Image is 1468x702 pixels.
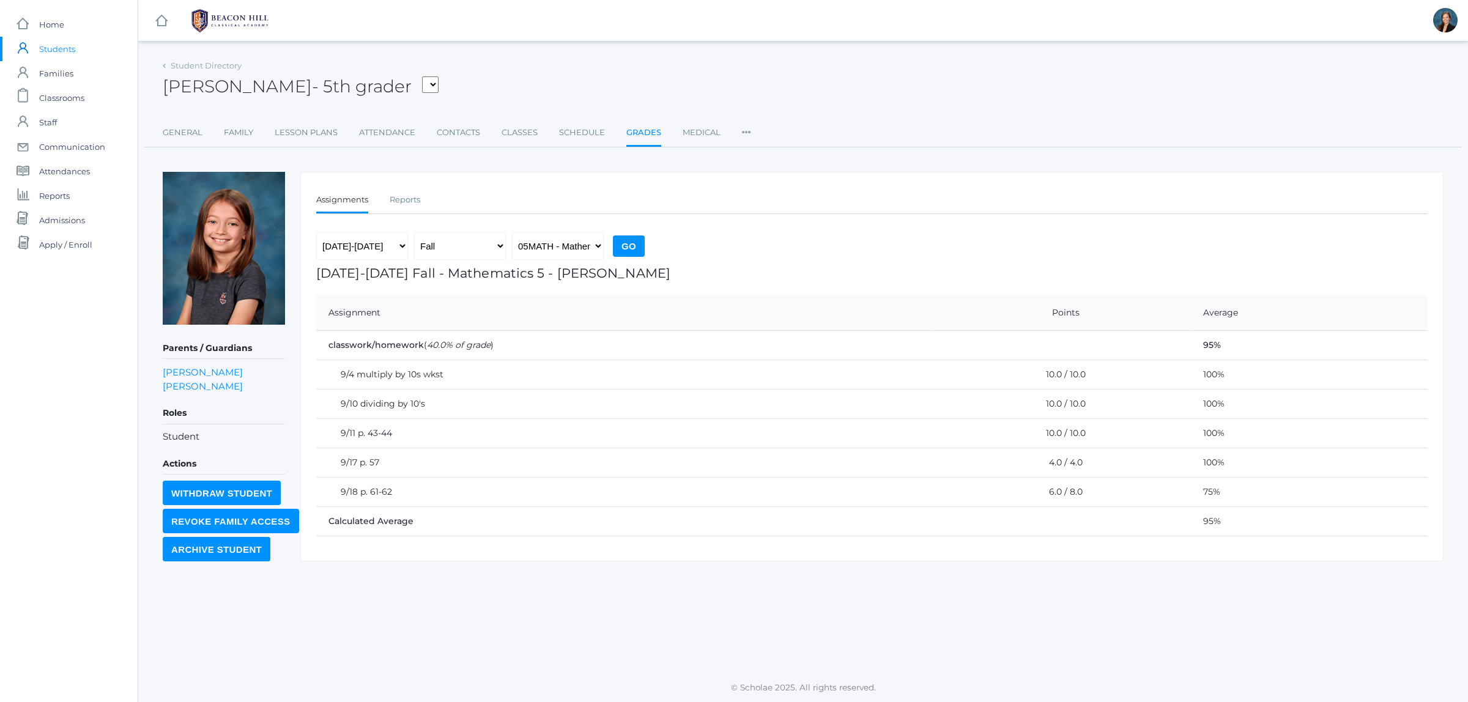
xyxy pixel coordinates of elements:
[316,331,1191,360] td: ( )
[39,61,73,86] span: Families
[1433,8,1458,32] div: Allison Smith
[1191,478,1428,507] td: 75%
[931,390,1191,419] td: 10.0 / 10.0
[316,390,931,419] td: 9/10 dividing by 10's
[39,208,85,232] span: Admissions
[39,232,92,257] span: Apply / Enroll
[163,379,243,393] a: [PERSON_NAME]
[1191,448,1428,478] td: 100%
[171,61,242,70] a: Student Directory
[312,76,412,97] span: - 5th grader
[328,339,424,350] span: classwork/homework
[163,77,439,96] h2: [PERSON_NAME]
[316,448,931,478] td: 9/17 p. 57
[559,120,605,145] a: Schedule
[163,172,285,325] img: Ayla Smith
[931,360,1191,390] td: 10.0 / 10.0
[224,120,253,145] a: Family
[39,86,84,110] span: Classrooms
[39,183,70,208] span: Reports
[931,295,1191,331] th: Points
[316,507,1191,536] td: Calculated Average
[163,338,285,359] h5: Parents / Guardians
[359,120,415,145] a: Attendance
[1191,507,1428,536] td: 95%
[931,419,1191,448] td: 10.0 / 10.0
[316,266,1428,280] h1: [DATE]-[DATE] Fall - Mathematics 5 - [PERSON_NAME]
[39,135,105,159] span: Communication
[163,430,285,444] li: Student
[427,339,491,350] em: 40.0% of grade
[613,235,645,257] input: Go
[39,37,75,61] span: Students
[316,419,931,448] td: 9/11 p. 43-44
[163,509,299,533] input: Revoke Family Access
[1191,331,1428,360] td: 95%
[1191,295,1428,331] th: Average
[163,403,285,424] h5: Roles
[39,159,90,183] span: Attendances
[39,12,64,37] span: Home
[1191,390,1428,419] td: 100%
[316,188,368,214] a: Assignments
[138,681,1468,693] p: © Scholae 2025. All rights reserved.
[184,6,276,36] img: 1_BHCALogos-05.png
[163,454,285,475] h5: Actions
[1191,360,1428,390] td: 100%
[626,120,661,147] a: Grades
[316,360,931,390] td: 9/4 multiply by 10s wkst
[683,120,721,145] a: Medical
[931,448,1191,478] td: 4.0 / 4.0
[390,188,420,212] a: Reports
[1191,419,1428,448] td: 100%
[163,120,202,145] a: General
[931,478,1191,507] td: 6.0 / 8.0
[163,481,281,505] input: Withdraw Student
[39,110,57,135] span: Staff
[163,537,270,561] input: Archive Student
[275,120,338,145] a: Lesson Plans
[163,365,243,379] a: [PERSON_NAME]
[502,120,538,145] a: Classes
[316,478,931,507] td: 9/18 p. 61-62
[316,295,931,331] th: Assignment
[437,120,480,145] a: Contacts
